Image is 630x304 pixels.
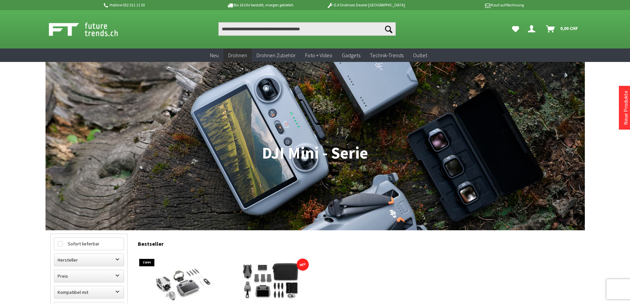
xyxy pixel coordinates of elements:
a: Hi, Matthias - Dein Konto [525,22,541,36]
span: Neu [210,52,219,59]
a: Meine Favoriten [509,22,522,36]
a: Neue Produkte [622,91,629,125]
a: Drohnen [223,48,252,62]
span: Drohnen Zubehör [257,52,296,59]
a: Gadgets [337,48,365,62]
p: Kauf auf Rechnung [419,1,524,9]
p: Bis 16 Uhr bestellt, morgen geliefert. [208,1,313,9]
span: Drohnen [228,52,247,59]
a: Technik-Trends [365,48,408,62]
button: Suchen [382,22,396,36]
span: Outlet [413,52,427,59]
label: Preis [54,270,124,282]
p: Hotline 032 511 11 03 [103,1,208,9]
label: Sofort lieferbar [54,238,124,250]
a: Drohnen Zubehör [252,48,300,62]
img: Shop Futuretrends - zur Startseite wechseln [49,21,133,38]
label: Kompatibel mit [54,286,124,298]
label: Hersteller [54,254,124,266]
a: Warenkorb [543,22,581,36]
a: Neu [205,48,223,62]
p: DJI Drohnen Dealer [GEOGRAPHIC_DATA] [313,1,418,9]
a: Outlet [408,48,432,62]
span: Foto + Video [305,52,332,59]
div: Bestseller [138,234,580,250]
span: Technik-Trends [370,52,403,59]
input: Produkt, Marke, Kategorie, EAN, Artikelnummer… [218,22,396,36]
span: Gadgets [342,52,360,59]
a: Foto + Video [300,48,337,62]
span: 0,00 CHF [560,23,578,34]
h1: DJI Mini - Serie [50,145,580,162]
